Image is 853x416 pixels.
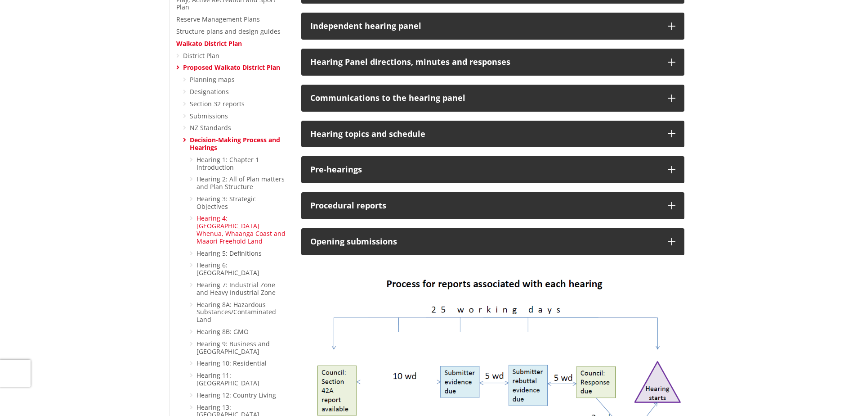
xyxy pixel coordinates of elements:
h3: Hearing Panel directions, minutes and responses [310,58,659,67]
a: Hearing 8A: Hazardous Substances/Contaminated Land [197,300,276,324]
h3: Opening submissions [310,237,659,246]
a: Hearing 4: [GEOGRAPHIC_DATA] Whenua, Whaanga Coast and Maaori Freehold Land [197,214,286,245]
a: Section 32 reports [190,99,245,108]
button: Pre-hearings [301,156,684,183]
button: Hearing Panel directions, minutes and responses [301,49,684,76]
a: District Plan [183,51,219,60]
div: Pre-hearings [310,165,659,174]
a: Decision-Making Process and Hearings [190,136,280,152]
a: Submissions [190,112,228,120]
h3: Hearing topics and schedule [310,130,659,139]
a: Structure plans and design guides [176,27,281,36]
button: Communications to the hearing panel [301,85,684,112]
a: Hearing 3: Strategic Objectives [197,194,256,211]
h3: Independent hearing panel [310,22,659,31]
button: Procedural reports [301,192,684,219]
a: Hearing 5: Definitions [197,249,262,258]
iframe: Messenger Launcher [812,378,844,411]
a: Hearing 12: Country Living [197,391,276,399]
a: Hearing 2: All of Plan matters and Plan Structure [197,175,285,191]
button: Opening submissions [301,228,684,255]
a: Hearing 7: Industrial Zone and Heavy Industrial Zone [197,280,276,297]
a: Reserve Management Plans [176,15,260,23]
button: Hearing topics and schedule [301,121,684,148]
a: Hearing 6: [GEOGRAPHIC_DATA] [197,261,259,277]
a: Hearing 1: Chapter 1 Introduction [197,155,259,172]
h3: Communications to the hearing panel [310,94,659,103]
a: Hearing 10: Residential [197,359,267,367]
a: Designations [190,87,229,96]
a: Waikato District Plan [176,39,242,48]
a: Planning maps [190,75,235,84]
a: NZ Standards [190,123,231,132]
a: Hearing 8B: GMO [197,327,249,336]
button: Independent hearing panel [301,13,684,40]
a: Proposed Waikato District Plan [183,63,280,72]
h3: Procedural reports [310,201,659,210]
a: Hearing 9: Business and [GEOGRAPHIC_DATA] [197,339,270,356]
a: Hearing 11: [GEOGRAPHIC_DATA] [197,371,259,387]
